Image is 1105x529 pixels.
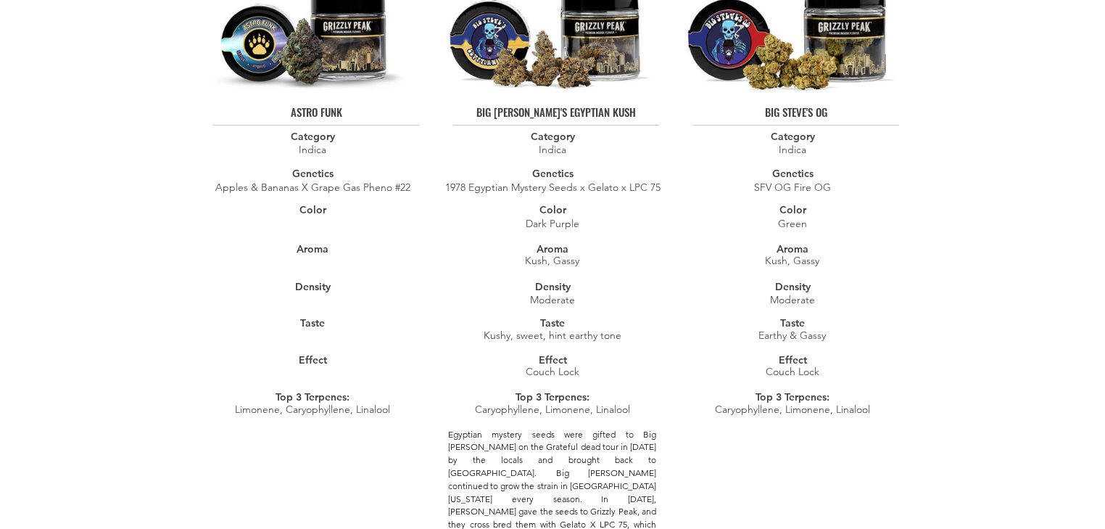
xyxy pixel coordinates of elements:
span: Couch Lock [766,365,819,378]
span: ​Moderate [770,293,815,306]
span: Color [539,203,566,216]
span: Density [535,280,571,293]
span: BIG STEVE'S OG [765,104,827,120]
span: Dark Purple [526,217,579,230]
span: Top 3 Terpenes: [756,390,829,403]
span: Kush, Gassy [765,254,819,267]
span: Limonene, Caryophyllene, Linalool [235,403,390,416]
span: Color [299,203,326,216]
span: Density [295,280,331,293]
span: BIG [PERSON_NAME]'S EGYPTIAN KUSH [476,104,636,120]
span: 1978 Egyptian Mystery Seeds x Gelato x LPC 75 [445,181,661,194]
span: Aroma [777,242,808,255]
span: Apples & Bananas X Grape Gas Pheno #22 [215,181,410,194]
span: Indica [299,143,326,156]
span: Kush, Gassy [525,254,579,267]
span: Genetics [292,167,334,180]
span: Caryophyllene, Limonene, Linalool [475,403,630,416]
span: Category [291,130,335,143]
span: ​Moderate [530,293,575,306]
span: Category [531,130,575,143]
span: Taste [540,316,565,329]
span: Indica [779,143,806,156]
span: Top 3 Terpenes: [516,390,589,403]
span: Genetics [772,167,814,180]
span: Taste [780,316,805,329]
span: Couch Lock [526,365,579,378]
span: ASTRO FUNK [291,104,342,120]
span: Effect [539,353,567,366]
span: Indica [539,143,566,156]
span: Density [775,280,811,293]
span: Effect [779,353,807,366]
span: SFV OG Fire OG [754,181,831,194]
span: Taste [300,316,325,329]
span: Earthy & Gassy [758,329,826,342]
span: Aroma [297,242,328,255]
span: Aroma [537,242,568,255]
span: Genetics [532,167,574,180]
span: Caryophyllene, Limonene, Linalool [715,403,870,416]
span: Green [778,217,807,230]
span: Top 3 Terpenes: [276,390,349,403]
span: Kushy, sweet, hint earthy tone [484,329,621,342]
span: Effect [299,353,327,366]
span: Color [779,203,806,216]
span: Category [771,130,815,143]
